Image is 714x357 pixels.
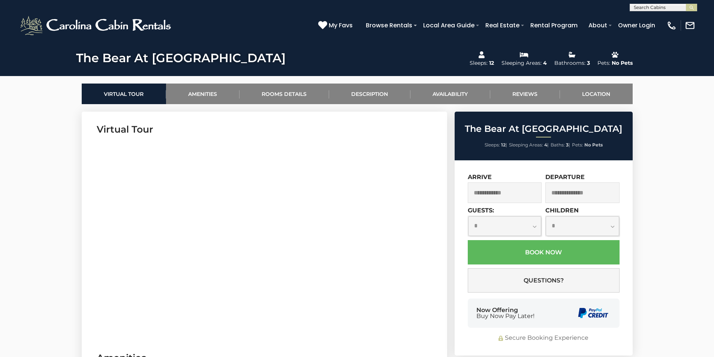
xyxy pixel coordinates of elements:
button: Book Now [468,240,620,264]
strong: No Pets [584,142,603,148]
a: My Favs [318,21,355,30]
span: Sleeps: [485,142,500,148]
span: Baths: [551,142,565,148]
a: Rooms Details [239,84,329,104]
button: Questions? [468,268,620,293]
a: Browse Rentals [362,19,416,32]
span: Sleeping Areas: [509,142,543,148]
strong: 12 [501,142,506,148]
span: My Favs [329,21,353,30]
a: Description [329,84,410,104]
img: phone-regular-white.png [666,20,677,31]
span: Buy Now Pay Later! [476,313,534,319]
h2: The Bear At [GEOGRAPHIC_DATA] [457,124,631,134]
li: | [551,140,570,150]
a: Amenities [166,84,239,104]
a: Real Estate [482,19,523,32]
a: Virtual Tour [82,84,166,104]
a: About [585,19,611,32]
div: Secure Booking Experience [468,334,620,342]
a: Availability [410,84,490,104]
span: Pets: [572,142,583,148]
a: Location [560,84,633,104]
label: Arrive [468,173,492,181]
img: mail-regular-white.png [685,20,695,31]
strong: 3 [566,142,569,148]
div: Now Offering [476,307,534,319]
img: White-1-2.png [19,14,174,37]
strong: 4 [544,142,547,148]
li: | [509,140,549,150]
h3: Virtual Tour [97,123,432,136]
label: Children [545,207,579,214]
a: Rental Program [527,19,581,32]
a: Local Area Guide [419,19,478,32]
label: Guests: [468,207,494,214]
a: Owner Login [614,19,659,32]
label: Departure [545,173,585,181]
li: | [485,140,507,150]
a: Reviews [490,84,560,104]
